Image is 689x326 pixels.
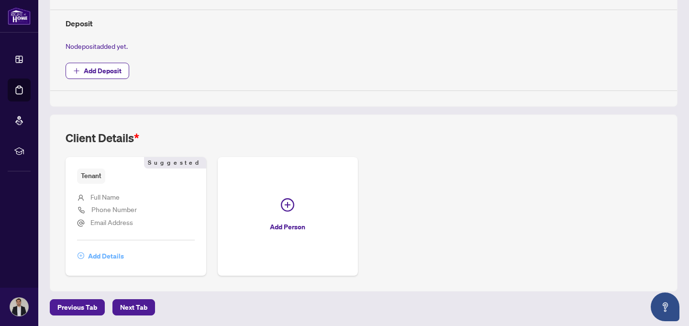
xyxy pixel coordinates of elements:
span: plus-circle [281,198,294,212]
button: Add Person [218,157,358,275]
span: Add Details [88,248,124,264]
h4: Deposit [66,18,662,29]
span: Previous Tab [57,300,97,315]
button: Open asap [651,292,679,321]
span: Full Name [90,192,120,201]
span: Add Person [270,219,305,235]
span: Next Tab [120,300,147,315]
button: Add Deposit [66,63,129,79]
span: Email Address [90,218,133,226]
button: Add Details [77,248,124,264]
h2: Client Details [66,130,139,146]
button: Next Tab [112,299,155,315]
img: Profile Icon [10,298,28,316]
img: logo [8,7,31,25]
span: Tenant [77,169,105,183]
button: Previous Tab [50,299,105,315]
span: Phone Number [91,205,137,214]
span: Add Deposit [84,63,122,79]
span: plus-circle [78,252,84,259]
span: plus [73,67,80,74]
span: Suggested [144,157,206,169]
span: No deposit added yet. [66,42,128,50]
